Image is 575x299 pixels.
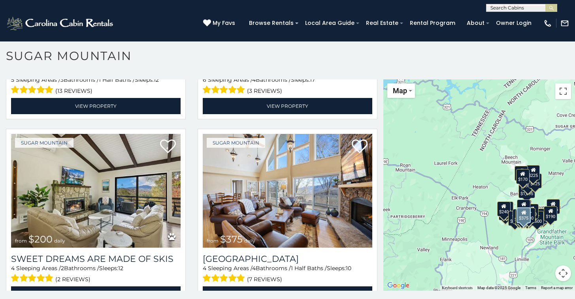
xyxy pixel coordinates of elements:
span: (7 reviews) [247,274,282,284]
span: (13 reviews) [55,86,92,96]
span: 4 [203,265,206,272]
img: phone-regular-white.png [543,19,552,28]
span: (3 reviews) [247,86,282,96]
div: Sleeping Areas / Bathrooms / Sleeps: [11,76,181,96]
span: daily [244,238,255,244]
a: View Property [11,98,181,114]
span: 12 [118,265,123,272]
div: $345 [537,208,550,223]
img: Little Sugar Haven [203,134,372,247]
div: $170 [516,169,529,184]
div: $500 [530,211,543,226]
a: Local Area Guide [301,17,358,29]
div: $1,095 [518,183,535,198]
div: $190 [517,199,530,214]
a: Sweet Dreams Are Made Of Skis from $200 daily [11,134,181,247]
div: $240 [515,166,528,181]
div: $650 [508,211,521,226]
span: Map data ©2025 Google [477,286,520,290]
button: Change map style [387,83,415,98]
a: Sweet Dreams Are Made Of Skis [11,254,181,264]
div: $290 [522,207,535,222]
div: $350 [520,210,534,225]
button: Keyboard shortcuts [442,285,473,291]
a: Browse Rentals [245,17,298,29]
div: $155 [546,199,560,214]
span: $200 [28,233,53,245]
div: Sleeping Areas / Bathrooms / Sleeps: [11,264,181,284]
div: $375 [517,207,531,223]
div: $155 [515,209,528,224]
a: [GEOGRAPHIC_DATA] [203,254,372,264]
a: Add to favorites [160,139,176,155]
span: 1 Half Baths / [99,76,135,83]
span: 3 [60,76,64,83]
span: 2 [61,265,64,272]
span: 1 Half Baths / [291,265,327,272]
a: Terms (opens in new tab) [525,286,536,290]
button: Toggle fullscreen view [555,83,571,99]
span: 12 [154,76,159,83]
a: Open this area in Google Maps (opens a new window) [385,280,411,291]
a: Add to favorites [352,139,368,155]
button: Map camera controls [555,265,571,281]
div: $225 [526,165,540,180]
span: My Favs [213,19,235,27]
img: Sweet Dreams Are Made Of Skis [11,134,181,247]
span: daily [54,238,65,244]
div: Sleeping Areas / Bathrooms / Sleeps: [203,76,372,96]
h3: Little Sugar Haven [203,254,372,264]
div: $190 [544,206,557,221]
a: Owner Login [492,17,535,29]
div: $240 [497,201,510,216]
span: Map [393,87,407,95]
div: $195 [534,209,547,224]
a: Rental Program [406,17,459,29]
img: White-1-2.png [6,15,115,31]
span: 4 [252,76,256,83]
img: mail-regular-white.png [560,19,569,28]
div: $200 [525,204,539,219]
span: 4 [11,265,15,272]
span: from [207,238,219,244]
span: from [15,238,27,244]
span: 5 [11,76,14,83]
div: $125 [528,173,541,188]
div: Sleeping Areas / Bathrooms / Sleeps: [203,264,372,284]
span: (2 reviews) [55,274,90,284]
a: Sugar Mountain [207,138,265,148]
span: $375 [220,233,243,245]
span: 10 [346,265,351,272]
img: Google [385,280,411,291]
div: $375 [512,209,526,224]
div: $350 [521,175,534,190]
a: Report a map error [541,286,573,290]
a: Sugar Mountain [15,138,74,148]
a: About [463,17,488,29]
a: Little Sugar Haven from $375 daily [203,134,372,247]
span: 6 [203,76,206,83]
div: $355 [499,205,512,220]
span: 4 [252,265,256,272]
a: Real Estate [362,17,402,29]
a: My Favs [203,19,237,28]
a: View Property [203,98,372,114]
span: 17 [310,76,315,83]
